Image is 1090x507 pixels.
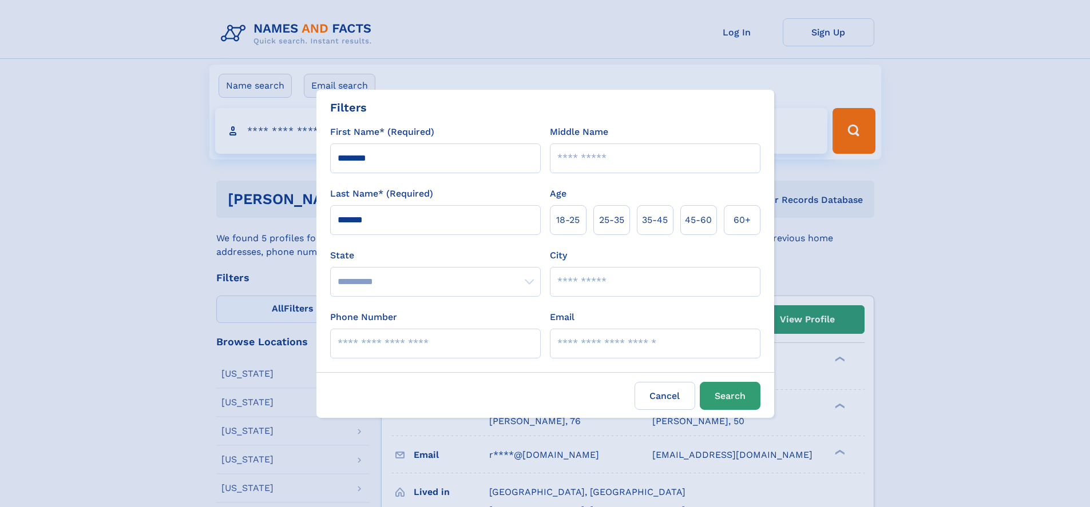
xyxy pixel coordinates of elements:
label: Cancel [635,382,695,410]
span: 25‑35 [599,213,624,227]
span: 35‑45 [642,213,668,227]
div: Filters [330,99,367,116]
label: State [330,249,541,262]
span: 45‑60 [685,213,712,227]
label: City [550,249,567,262]
label: Age [550,187,566,201]
label: Email [550,310,574,324]
label: Middle Name [550,125,608,139]
label: Last Name* (Required) [330,187,433,201]
span: 18‑25 [556,213,580,227]
span: 60+ [734,213,751,227]
label: First Name* (Required) [330,125,434,139]
label: Phone Number [330,310,397,324]
button: Search [700,382,760,410]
